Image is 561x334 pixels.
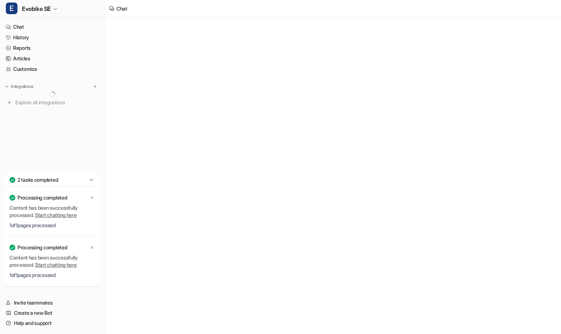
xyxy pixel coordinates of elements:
[92,84,98,89] img: menu_add.svg
[116,5,127,12] div: Chat
[9,204,95,219] p: Content has been successfully processed.
[3,32,102,43] a: History
[6,99,13,106] img: explore all integrations
[17,244,67,251] p: Processing completed
[9,254,95,269] p: Content has been successfully processed.
[3,22,102,32] a: Chat
[11,84,33,89] p: Integrations
[6,3,17,14] span: E
[4,84,9,89] img: expand menu
[17,194,67,201] p: Processing completed
[3,64,102,74] a: Customize
[22,4,51,14] span: Evobike SE
[3,308,102,318] a: Create a new Bot
[9,222,95,229] p: 1 of 1 pages processed
[3,318,102,328] a: Help and support
[35,212,77,218] a: Start chatting here
[3,43,102,53] a: Reports
[3,53,102,64] a: Articles
[3,83,36,90] button: Integrations
[35,262,77,268] a: Start chatting here
[3,298,102,308] a: Invite teammates
[9,271,95,279] p: 1 of 1 pages processed
[15,97,99,108] span: Explore all integrations
[3,97,102,108] a: Explore all integrations
[17,176,58,184] p: 2 tasks completed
